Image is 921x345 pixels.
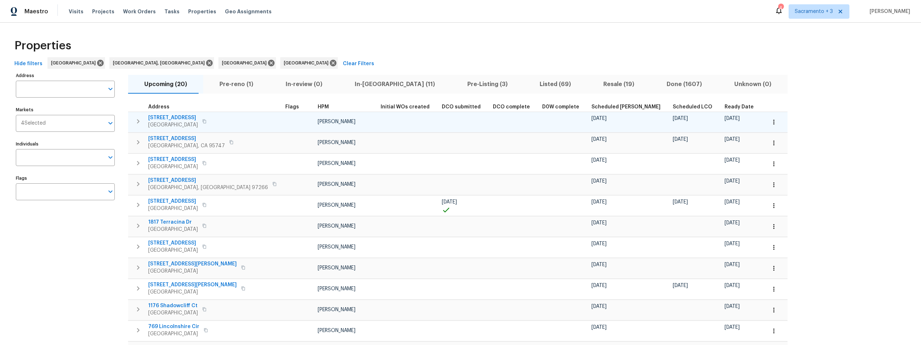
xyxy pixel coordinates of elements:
span: [DATE] [673,200,688,205]
span: [DATE] [591,283,607,288]
span: Scheduled [PERSON_NAME] [591,104,661,109]
span: Done (1607) [655,79,714,89]
span: HPM [318,104,329,109]
span: [PERSON_NAME] [318,328,355,333]
span: Sacramento + 3 [795,8,833,15]
span: [PERSON_NAME] [867,8,910,15]
span: [DATE] [725,325,740,330]
div: [GEOGRAPHIC_DATA], [GEOGRAPHIC_DATA] [109,57,214,69]
span: [STREET_ADDRESS] [148,239,198,247]
span: [GEOGRAPHIC_DATA] [148,247,198,254]
span: [GEOGRAPHIC_DATA] [148,288,237,296]
span: [DATE] [725,179,740,184]
span: Work Orders [123,8,156,15]
span: Initial WOs created [381,104,430,109]
span: [PERSON_NAME] [318,203,355,208]
span: [DATE] [673,137,688,142]
span: [GEOGRAPHIC_DATA] [148,268,237,275]
span: [DATE] [591,262,607,267]
span: [DATE] [591,241,607,246]
span: [PERSON_NAME] [318,119,355,124]
span: [STREET_ADDRESS] [148,198,198,205]
span: [DATE] [725,137,740,142]
span: [DATE] [725,116,740,121]
span: [PERSON_NAME] [318,224,355,229]
span: Properties [188,8,216,15]
span: [DATE] [673,116,688,121]
span: [DATE] [591,200,607,205]
span: [GEOGRAPHIC_DATA] [148,163,198,170]
span: Clear Filters [343,59,374,68]
span: [STREET_ADDRESS] [148,156,198,163]
div: 4 [778,4,783,12]
button: Clear Filters [340,57,377,71]
span: DCO submitted [442,104,481,109]
span: [DATE] [673,283,688,288]
span: [GEOGRAPHIC_DATA], CA 95747 [148,142,225,149]
span: Geo Assignments [225,8,272,15]
button: Open [105,84,115,94]
span: [PERSON_NAME] [318,182,355,187]
span: [GEOGRAPHIC_DATA] [148,309,198,317]
span: Listed (69) [528,79,583,89]
span: [DATE] [725,262,740,267]
span: [DATE] [591,325,607,330]
span: [GEOGRAPHIC_DATA] [148,121,198,129]
span: [PERSON_NAME] [318,140,355,145]
span: Upcoming (20) [132,79,199,89]
span: 769 Lincolnshire Cir [148,323,199,330]
span: [DATE] [725,241,740,246]
span: [DATE] [591,116,607,121]
span: [DATE] [591,137,607,142]
span: Scheduled LCO [673,104,712,109]
span: [GEOGRAPHIC_DATA], [GEOGRAPHIC_DATA] 97266 [148,184,268,191]
span: [DATE] [725,220,740,225]
span: [STREET_ADDRESS] [148,177,268,184]
span: 1817 Terracina Dr [148,219,198,226]
span: [DATE] [591,179,607,184]
span: Projects [92,8,114,15]
span: Pre-reno (1) [208,79,265,89]
span: [GEOGRAPHIC_DATA] [51,59,99,67]
label: Flags [16,176,115,180]
button: Hide filters [12,57,45,71]
div: [GEOGRAPHIC_DATA] [218,57,276,69]
span: Visits [69,8,83,15]
span: Tasks [164,9,180,14]
span: Maestro [24,8,48,15]
span: Ready Date [725,104,754,109]
span: [PERSON_NAME] [318,307,355,312]
span: In-[GEOGRAPHIC_DATA] (11) [343,79,447,89]
button: Open [105,152,115,162]
span: [GEOGRAPHIC_DATA] [222,59,269,67]
span: [STREET_ADDRESS][PERSON_NAME] [148,260,237,268]
span: Address [148,104,169,109]
span: [STREET_ADDRESS] [148,114,198,121]
span: Resale (19) [591,79,646,89]
span: DCO complete [493,104,530,109]
span: [GEOGRAPHIC_DATA], [GEOGRAPHIC_DATA] [113,59,208,67]
span: Properties [14,42,71,49]
span: [DATE] [725,283,740,288]
span: 4 Selected [21,120,46,126]
span: [PERSON_NAME] [318,161,355,166]
label: Individuals [16,142,115,146]
span: Unknown (0) [722,79,783,89]
span: 1176 Shadowcliff Ct [148,302,198,309]
label: Markets [16,108,115,112]
span: [DATE] [725,158,740,163]
span: [DATE] [591,304,607,309]
span: [DATE] [442,200,457,205]
span: [DATE] [591,220,607,225]
span: [PERSON_NAME] [318,245,355,250]
span: [STREET_ADDRESS] [148,135,225,142]
span: [GEOGRAPHIC_DATA] [148,226,198,233]
span: Flags [285,104,299,109]
span: Pre-Listing (3) [455,79,520,89]
span: [DATE] [725,304,740,309]
span: [DATE] [725,200,740,205]
span: In-review (0) [274,79,334,89]
span: D0W complete [542,104,579,109]
button: Open [105,187,115,197]
span: [GEOGRAPHIC_DATA] [148,205,198,212]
